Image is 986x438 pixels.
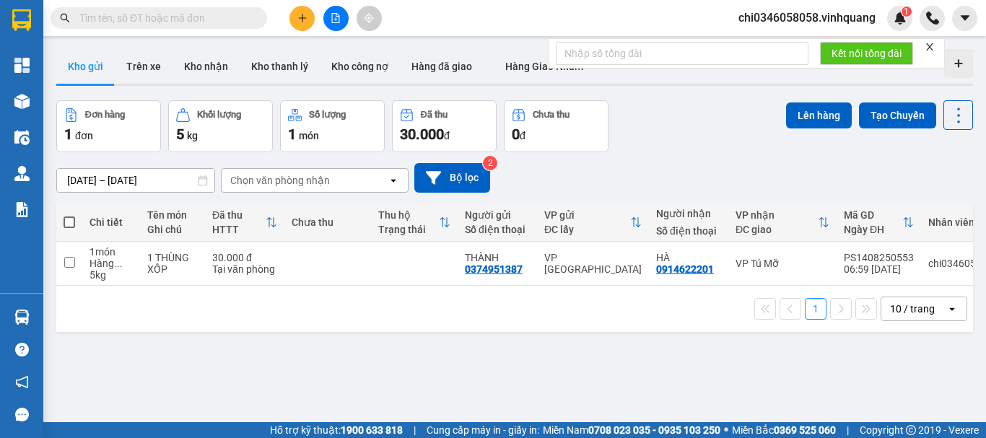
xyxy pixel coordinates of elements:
[844,252,914,263] div: PS1408250553
[364,13,374,23] span: aim
[75,130,93,141] span: đơn
[859,102,936,128] button: Tạo Chuyến
[844,263,914,275] div: 06:59 [DATE]
[388,175,399,186] svg: open
[656,225,721,237] div: Số điện thoại
[902,6,912,17] sup: 1
[85,110,125,120] div: Đơn hàng
[544,209,630,221] div: VP gửi
[15,408,29,421] span: message
[14,58,30,73] img: dashboard-icon
[952,6,977,31] button: caret-down
[805,298,826,320] button: 1
[323,6,349,31] button: file-add
[400,126,444,143] span: 30.000
[371,203,458,242] th: Toggle SortBy
[14,94,30,109] img: warehouse-icon
[205,203,284,242] th: Toggle SortBy
[736,224,818,235] div: ĐC giao
[56,49,115,84] button: Kho gửi
[212,252,277,263] div: 30.000 đ
[414,422,416,438] span: |
[544,224,630,235] div: ĐC lấy
[465,209,530,221] div: Người gửi
[656,252,721,263] div: HÀ
[147,224,198,235] div: Ghi chú
[15,343,29,356] span: question-circle
[14,202,30,217] img: solution-icon
[341,424,403,436] strong: 1900 633 818
[400,49,484,84] button: Hàng đã giao
[288,126,296,143] span: 1
[421,110,448,120] div: Đã thu
[90,258,133,269] div: Hàng thông thường
[90,246,133,258] div: 1 món
[280,100,385,152] button: Số lượng1món
[505,61,583,72] span: Hàng Giao Nhầm
[656,208,721,219] div: Người nhận
[732,422,836,438] span: Miền Bắc
[392,100,497,152] button: Đã thu30.000đ
[378,224,439,235] div: Trạng thái
[890,302,935,316] div: 10 / trang
[297,13,307,23] span: plus
[847,422,849,438] span: |
[14,166,30,181] img: warehouse-icon
[15,375,29,389] span: notification
[115,49,173,84] button: Trên xe
[465,263,523,275] div: 0374951387
[12,9,31,31] img: logo-vxr
[444,130,450,141] span: đ
[414,163,490,193] button: Bộ lọc
[483,156,497,170] sup: 2
[212,263,277,275] div: Tại văn phòng
[168,100,273,152] button: Khối lượng5kg
[736,209,818,221] div: VP nhận
[837,203,921,242] th: Toggle SortBy
[64,126,72,143] span: 1
[147,252,198,275] div: 1 THÙNG XỐP
[504,100,608,152] button: Chưa thu0đ
[906,425,916,435] span: copyright
[926,12,939,25] img: phone-icon
[844,209,902,221] div: Mã GD
[90,216,133,228] div: Chi tiết
[378,209,439,221] div: Thu hộ
[533,110,570,120] div: Chưa thu
[512,126,520,143] span: 0
[230,173,330,188] div: Chọn văn phòng nhận
[197,110,241,120] div: Khối lượng
[270,422,403,438] span: Hỗ trợ kỹ thuật:
[465,224,530,235] div: Số điện thoại
[736,258,829,269] div: VP Tú Mỡ
[173,49,240,84] button: Kho nhận
[946,303,958,315] svg: open
[537,203,649,242] th: Toggle SortBy
[14,130,30,145] img: warehouse-icon
[212,224,266,235] div: HTTT
[187,130,198,141] span: kg
[959,12,972,25] span: caret-down
[832,45,902,61] span: Kết nối tổng đài
[727,9,887,27] span: chi0346058058.vinhquang
[79,10,250,26] input: Tìm tên, số ĐT hoặc mã đơn
[844,224,902,235] div: Ngày ĐH
[925,42,935,52] span: close
[774,424,836,436] strong: 0369 525 060
[147,209,198,221] div: Tên món
[357,6,382,31] button: aim
[289,6,315,31] button: plus
[427,422,539,438] span: Cung cấp máy in - giấy in:
[320,49,400,84] button: Kho công nợ
[60,13,70,23] span: search
[309,110,346,120] div: Số lượng
[212,209,266,221] div: Đã thu
[299,130,319,141] span: món
[656,263,714,275] div: 0914622201
[90,269,133,281] div: 5 kg
[57,169,214,192] input: Select a date range.
[944,49,973,78] div: Tạo kho hàng mới
[465,252,530,263] div: THÀNH
[176,126,184,143] span: 5
[820,42,913,65] button: Kết nối tổng đài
